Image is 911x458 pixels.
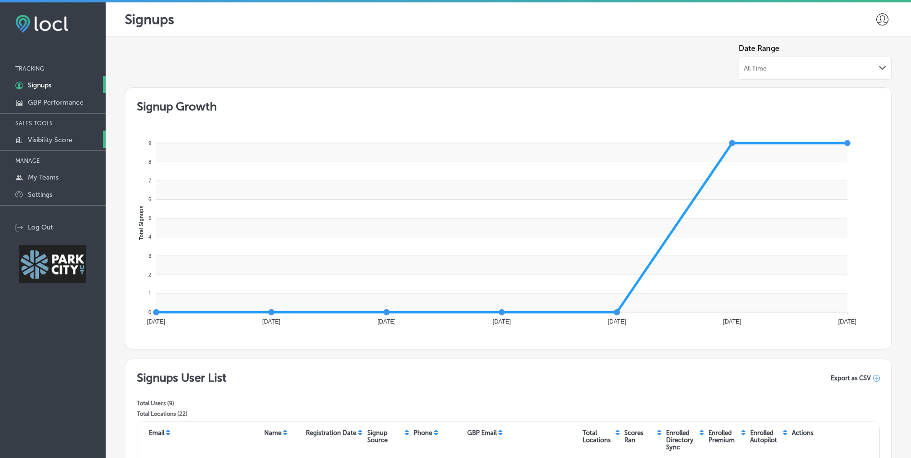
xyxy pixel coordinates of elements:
[306,429,356,436] p: Registration Date
[838,318,856,325] tspan: [DATE]
[28,173,59,181] p: My Teams
[262,318,280,325] tspan: [DATE]
[493,318,511,325] tspan: [DATE]
[28,81,51,89] p: Signups
[149,429,164,436] p: Email
[137,400,227,407] p: Total Users ( 9 )
[125,12,174,27] p: Signups
[624,429,656,444] p: Scores Ran
[148,290,151,296] tspan: 1
[148,178,151,183] tspan: 7
[608,318,626,325] tspan: [DATE]
[666,429,697,451] p: Enrolled Directory Sync
[413,429,432,436] p: Phone
[264,429,281,436] p: Name
[19,245,86,283] img: Park City
[28,223,53,231] p: Log Out
[28,98,84,107] p: GBP Performance
[583,429,614,444] p: Total Locations
[148,196,151,202] tspan: 6
[148,253,151,259] tspan: 3
[750,429,781,444] p: Enrolled Autopilot
[148,309,151,315] tspan: 0
[148,215,151,221] tspan: 5
[138,205,144,240] text: Total Signups
[792,429,814,436] p: Actions
[137,371,227,385] h2: Signups User List
[148,159,151,165] tspan: 8
[28,191,52,199] p: Settings
[15,15,68,33] img: fda3e92497d09a02dc62c9cd864e3231.png
[367,429,403,444] p: Signup Source
[148,272,151,277] tspan: 2
[739,44,892,53] label: Date Range
[148,140,151,146] tspan: 9
[831,374,871,382] span: Export as CSV
[147,318,165,325] tspan: [DATE]
[28,136,73,144] p: Visibility Score
[708,429,740,444] p: Enrolled Premium
[723,318,741,325] tspan: [DATE]
[137,410,227,417] p: Total Locations ( 22 )
[744,65,766,72] span: All Time
[377,318,396,325] tspan: [DATE]
[137,99,880,113] h2: Signup Growth
[467,429,497,436] p: GBP Email
[148,234,151,240] tspan: 4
